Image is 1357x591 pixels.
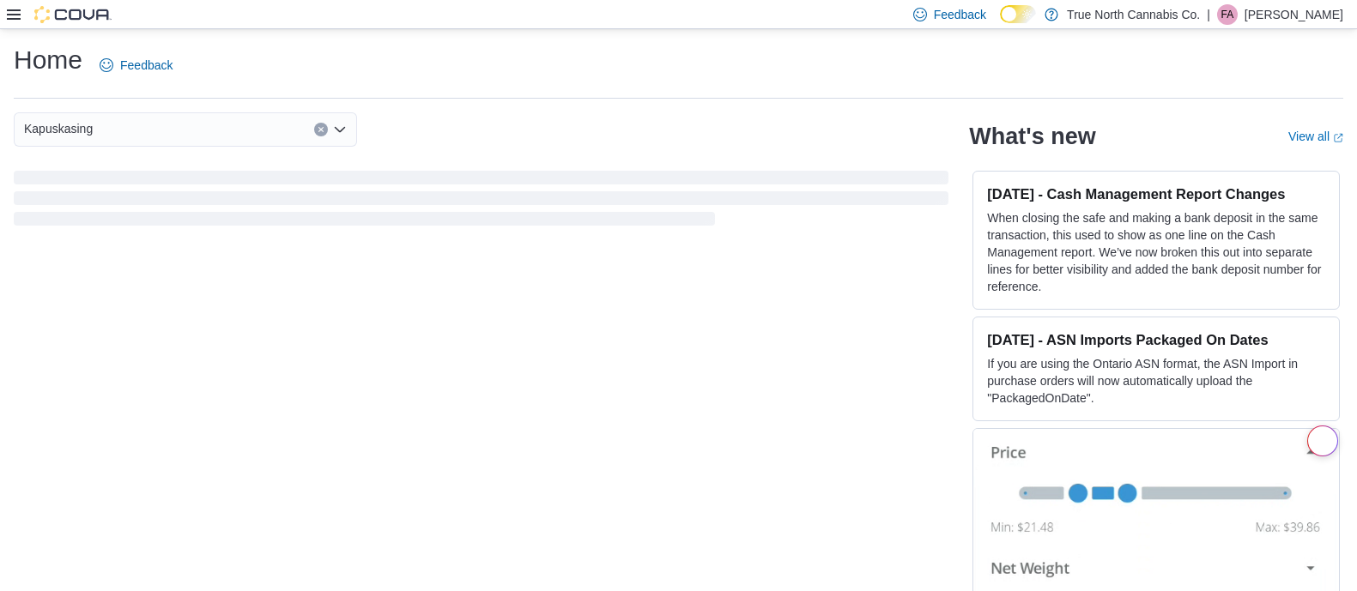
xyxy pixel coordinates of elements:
span: FA [1221,4,1234,25]
div: Fiona Anderson [1217,4,1238,25]
h1: Home [14,43,82,77]
button: Clear input [314,123,328,136]
h3: [DATE] - Cash Management Report Changes [987,185,1325,202]
span: Dark Mode [1000,23,1001,24]
p: When closing the safe and making a bank deposit in the same transaction, this used to show as one... [987,209,1325,295]
input: Dark Mode [1000,5,1036,23]
button: Open list of options [333,123,347,136]
h3: [DATE] - ASN Imports Packaged On Dates [987,331,1325,348]
img: Cova [34,6,112,23]
a: View allExternal link [1288,130,1343,143]
p: | [1207,4,1210,25]
span: Kapuskasing [24,118,93,139]
p: [PERSON_NAME] [1245,4,1343,25]
span: Loading [14,174,948,229]
span: Feedback [120,57,173,74]
h2: What's new [969,123,1095,150]
span: Feedback [934,6,986,23]
p: If you are using the Ontario ASN format, the ASN Import in purchase orders will now automatically... [987,355,1325,407]
p: True North Cannabis Co. [1067,4,1200,25]
svg: External link [1333,133,1343,143]
a: Feedback [93,48,179,82]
